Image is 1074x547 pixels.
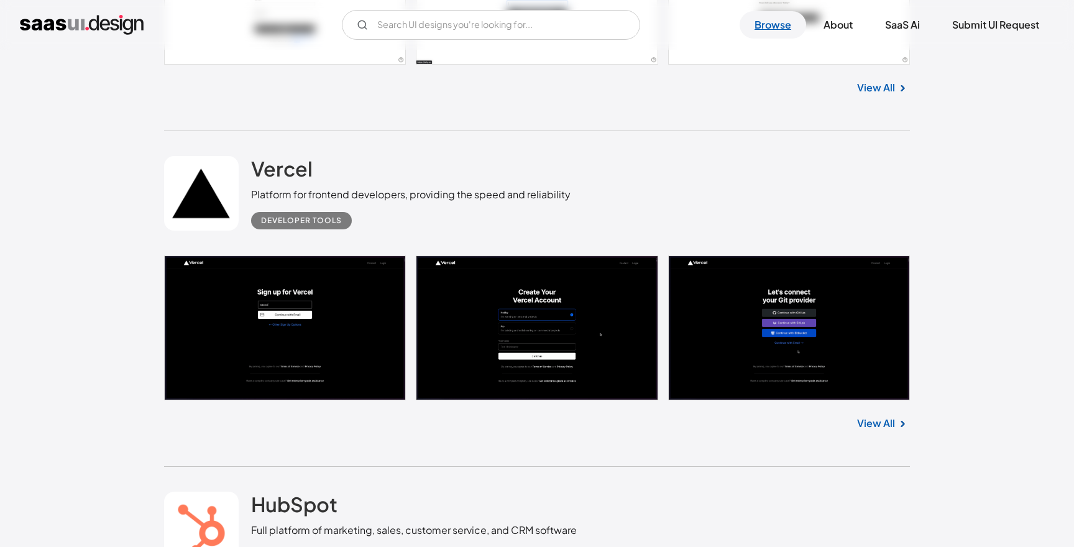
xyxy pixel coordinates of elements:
a: About [809,11,868,39]
a: View All [857,80,895,95]
div: Developer tools [261,213,342,228]
div: Platform for frontend developers, providing the speed and reliability [251,187,571,202]
form: Email Form [342,10,640,40]
a: View All [857,416,895,431]
a: SaaS Ai [870,11,935,39]
a: Browse [740,11,806,39]
a: HubSpot [251,492,337,523]
div: Full platform of marketing, sales, customer service, and CRM software [251,523,577,538]
a: Vercel [251,156,313,187]
h2: Vercel [251,156,313,181]
h2: HubSpot [251,492,337,517]
input: Search UI designs you're looking for... [342,10,640,40]
a: home [20,15,144,35]
a: Submit UI Request [937,11,1054,39]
